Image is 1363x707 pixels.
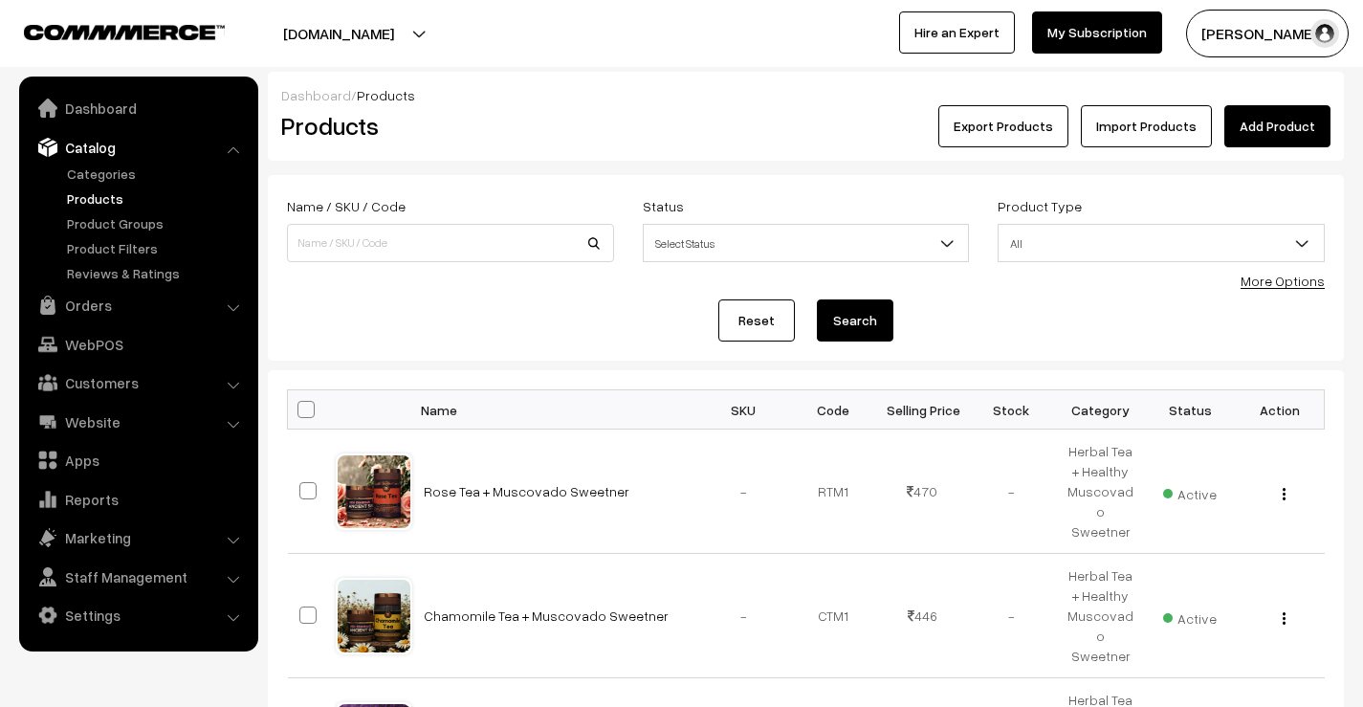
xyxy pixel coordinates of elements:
td: 446 [877,554,966,678]
a: Rose Tea + Muscovado Sweetner [424,483,629,499]
label: Status [643,196,684,216]
span: Active [1163,604,1217,629]
a: WebPOS [24,327,252,362]
th: SKU [699,390,788,430]
a: Product Groups [62,213,252,233]
a: Website [24,405,252,439]
a: Catalog [24,130,252,165]
td: RTM1 [788,430,877,554]
a: Product Filters [62,238,252,258]
span: Select Status [643,224,970,262]
a: Apps [24,443,252,477]
td: CTM1 [788,554,877,678]
span: Products [357,87,415,103]
span: All [998,224,1325,262]
span: Active [1163,479,1217,504]
th: Action [1235,390,1324,430]
a: Customers [24,365,252,400]
a: Categories [62,164,252,184]
img: COMMMERCE [24,25,225,39]
td: 470 [877,430,966,554]
h2: Products [281,111,612,141]
a: Chamomile Tea + Muscovado Sweetner [424,608,669,624]
td: - [699,430,788,554]
input: Name / SKU / Code [287,224,614,262]
td: Herbal Tea + Healthy Muscovado Sweetner [1056,430,1145,554]
a: My Subscription [1032,11,1162,54]
button: [PERSON_NAME]… [1186,10,1349,57]
a: Import Products [1081,105,1212,147]
a: Reset [718,299,795,342]
a: Hire an Expert [899,11,1015,54]
td: - [699,554,788,678]
img: Menu [1283,612,1286,625]
a: Orders [24,288,252,322]
button: Search [817,299,893,342]
img: user [1310,19,1339,48]
a: Staff Management [24,560,252,594]
a: Dashboard [281,87,351,103]
a: Reviews & Ratings [62,263,252,283]
span: All [999,227,1324,260]
th: Category [1056,390,1145,430]
th: Stock [967,390,1056,430]
img: Menu [1283,488,1286,500]
a: Add Product [1224,105,1330,147]
a: Settings [24,598,252,632]
td: Herbal Tea + Healthy Muscovado Sweetner [1056,554,1145,678]
a: Dashboard [24,91,252,125]
td: - [967,554,1056,678]
button: Export Products [938,105,1068,147]
div: / [281,85,1330,105]
label: Product Type [998,196,1082,216]
th: Selling Price [877,390,966,430]
th: Status [1146,390,1235,430]
a: Products [62,188,252,209]
span: Select Status [644,227,969,260]
a: Marketing [24,520,252,555]
th: Name [412,390,699,430]
label: Name / SKU / Code [287,196,406,216]
th: Code [788,390,877,430]
td: - [967,430,1056,554]
button: [DOMAIN_NAME] [216,10,461,57]
a: Reports [24,482,252,517]
a: More Options [1241,273,1325,289]
a: COMMMERCE [24,19,191,42]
